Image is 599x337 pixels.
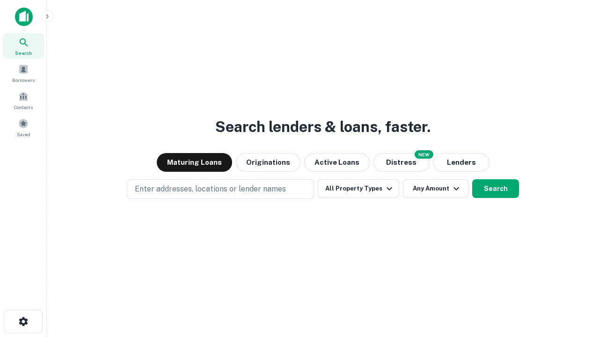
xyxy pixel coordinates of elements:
[415,150,433,159] div: NEW
[15,49,32,57] span: Search
[157,153,232,172] button: Maturing Loans
[373,153,430,172] button: Search distressed loans with lien and other non-mortgage details.
[3,33,44,59] a: Search
[127,179,314,199] button: Enter addresses, locations or lender names
[552,262,599,307] iframe: Chat Widget
[3,60,44,86] a: Borrowers
[318,179,399,198] button: All Property Types
[14,103,33,111] span: Contacts
[236,153,300,172] button: Originations
[433,153,489,172] button: Lenders
[3,115,44,140] a: Saved
[12,76,35,84] span: Borrowers
[3,88,44,113] a: Contacts
[403,179,468,198] button: Any Amount
[17,131,30,138] span: Saved
[472,179,519,198] button: Search
[135,183,286,195] p: Enter addresses, locations or lender names
[15,7,33,26] img: capitalize-icon.png
[304,153,370,172] button: Active Loans
[215,116,431,138] h3: Search lenders & loans, faster.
